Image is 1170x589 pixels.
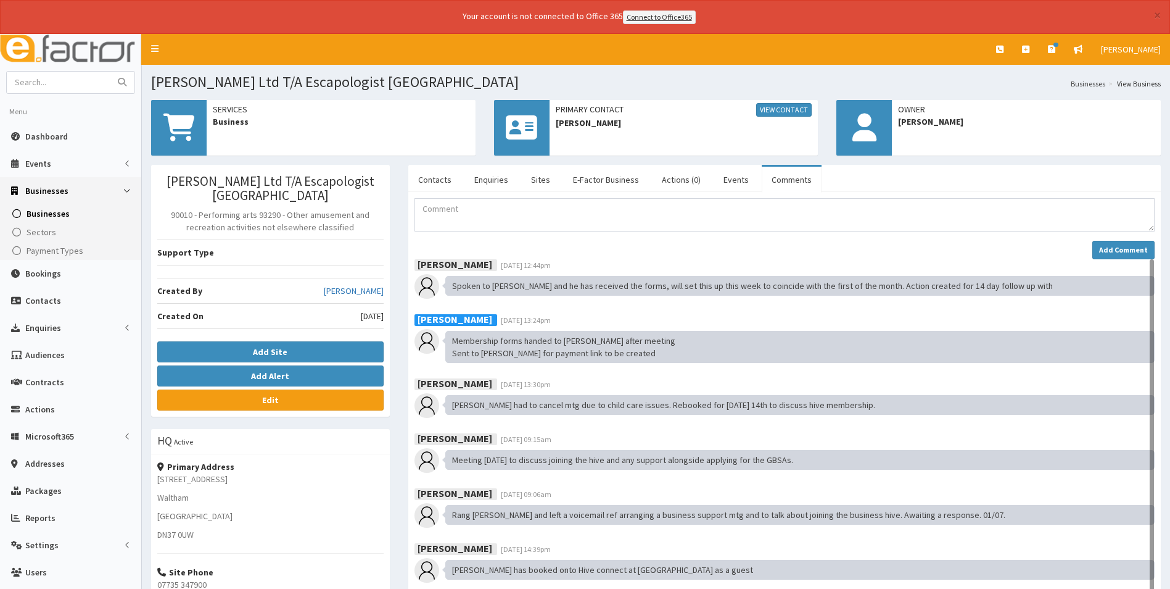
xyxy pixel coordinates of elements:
[157,390,384,411] a: Edit
[213,115,469,128] span: Business
[157,311,204,322] b: Created On
[1154,9,1161,22] button: ×
[756,103,812,117] a: View Contact
[1092,34,1170,65] a: [PERSON_NAME]
[157,510,384,522] p: [GEOGRAPHIC_DATA]
[157,247,214,258] b: Support Type
[213,103,469,115] span: Services
[157,473,384,485] p: [STREET_ADDRESS]
[501,261,551,270] span: [DATE] 12:44pm
[445,395,1155,415] div: [PERSON_NAME] had to cancel mtg due to child care issues. Rebooked for [DATE] 14th to discuss hiv...
[251,370,289,382] b: Add Alert
[898,103,1155,115] span: Owner
[218,10,940,24] div: Your account is not connected to Office 365
[418,487,492,499] b: [PERSON_NAME]
[501,490,551,499] span: [DATE] 09:06am
[898,115,1155,128] span: [PERSON_NAME]
[501,545,551,554] span: [DATE] 14:39pm
[3,241,141,260] a: Payment Types
[563,167,649,193] a: E-Factor Business
[414,198,1155,232] textarea: Comment
[157,285,202,296] b: Created By
[3,223,141,241] a: Sectors
[157,491,384,504] p: Waltham
[157,528,384,541] p: DN37 0UW
[25,540,59,551] span: Settings
[25,131,68,142] span: Dashboard
[556,117,812,129] span: [PERSON_NAME]
[157,366,384,386] button: Add Alert
[151,74,1161,90] h1: [PERSON_NAME] Ltd T/A Escapologist [GEOGRAPHIC_DATA]
[464,167,518,193] a: Enquiries
[418,377,492,390] b: [PERSON_NAME]
[418,258,492,270] b: [PERSON_NAME]
[714,167,759,193] a: Events
[174,437,193,446] small: Active
[25,404,55,415] span: Actions
[501,435,551,444] span: [DATE] 09:15am
[1099,245,1148,254] strong: Add Comment
[1101,44,1161,55] span: [PERSON_NAME]
[25,431,74,442] span: Microsoft365
[762,167,822,193] a: Comments
[623,10,696,24] a: Connect to Office365
[25,185,68,196] span: Businesses
[25,268,61,279] span: Bookings
[361,310,384,322] span: [DATE]
[445,450,1155,470] div: Meeting [DATE] to discuss joining the hive and any support alongside applying for the GBSAs.
[652,167,711,193] a: Actions (0)
[445,331,1155,363] div: Membership forms handed to [PERSON_NAME] after meeting Sent to [PERSON_NAME] for payment link to ...
[556,103,812,117] span: Primary Contact
[25,377,64,388] span: Contracts
[324,285,384,297] a: [PERSON_NAME]
[27,245,83,256] span: Payment Types
[262,395,279,406] b: Edit
[25,485,62,496] span: Packages
[25,158,51,169] span: Events
[521,167,560,193] a: Sites
[25,567,47,578] span: Users
[157,461,234,472] strong: Primary Address
[157,209,384,233] p: 90010 - Performing arts 93290 - Other amusement and recreation activities not elsewhere classified
[501,315,551,325] span: [DATE] 13:24pm
[157,567,213,578] strong: Site Phone
[418,542,492,554] b: [PERSON_NAME]
[445,276,1155,296] div: Spoken to [PERSON_NAME] and he has received the forms, will set this up this week to coincide wit...
[501,380,551,389] span: [DATE] 13:30pm
[408,167,461,193] a: Contacts
[157,435,172,446] h3: HQ
[253,346,287,357] b: Add Site
[1071,78,1105,89] a: Businesses
[25,349,65,361] span: Audiences
[157,174,384,203] h3: [PERSON_NAME] Ltd T/A Escapologist [GEOGRAPHIC_DATA]
[27,208,70,219] span: Businesses
[1092,241,1155,259] button: Add Comment
[445,560,1155,580] div: [PERSON_NAME] has booked onto Hive connect at [GEOGRAPHIC_DATA] as a guest
[1105,78,1161,89] li: View Business
[7,72,110,93] input: Search...
[3,204,141,223] a: Businesses
[25,458,65,469] span: Addresses
[27,227,56,238] span: Sectors
[418,432,492,445] b: [PERSON_NAME]
[418,313,492,325] b: [PERSON_NAME]
[25,512,56,524] span: Reports
[25,295,61,306] span: Contacts
[25,322,61,333] span: Enquiries
[445,505,1155,525] div: Rang [PERSON_NAME] and left a voicemail ref arranging a business support mtg and to talk about jo...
